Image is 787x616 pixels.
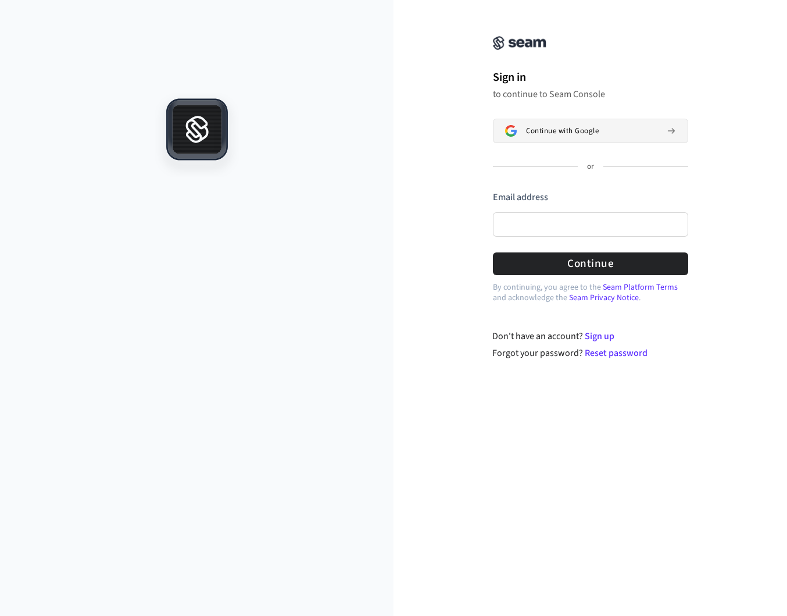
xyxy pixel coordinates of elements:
div: Don't have an account? [492,329,688,343]
span: Continue with Google [526,126,599,136]
h1: Sign in [493,69,688,86]
button: Sign in with GoogleContinue with Google [493,119,688,143]
button: Continue [493,252,688,275]
p: or [587,162,594,172]
a: Seam Platform Terms [603,282,678,293]
a: Sign up [585,330,614,343]
p: to continue to Seam Console [493,88,688,100]
img: Seam Console [493,36,546,50]
a: Reset password [585,347,648,359]
p: By continuing, you agree to the and acknowledge the . [493,282,688,303]
div: Forgot your password? [492,346,688,360]
img: Sign in with Google [505,125,517,137]
a: Seam Privacy Notice [569,292,639,304]
label: Email address [493,191,548,204]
